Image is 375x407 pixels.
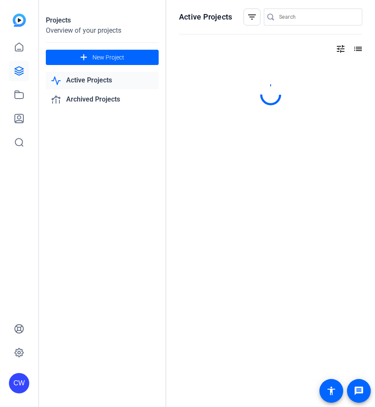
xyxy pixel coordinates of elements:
[46,25,159,36] div: Overview of your projects
[326,386,336,396] mat-icon: accessibility
[247,12,257,22] mat-icon: filter_list
[46,72,159,89] a: Active Projects
[352,44,362,54] mat-icon: list
[78,52,89,63] mat-icon: add
[46,15,159,25] div: Projects
[46,50,159,65] button: New Project
[46,91,159,108] a: Archived Projects
[336,44,346,54] mat-icon: tune
[279,12,355,22] input: Search
[179,12,232,22] h1: Active Projects
[13,14,26,27] img: blue-gradient.svg
[92,53,124,62] span: New Project
[9,373,29,393] div: CW
[354,386,364,396] mat-icon: message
